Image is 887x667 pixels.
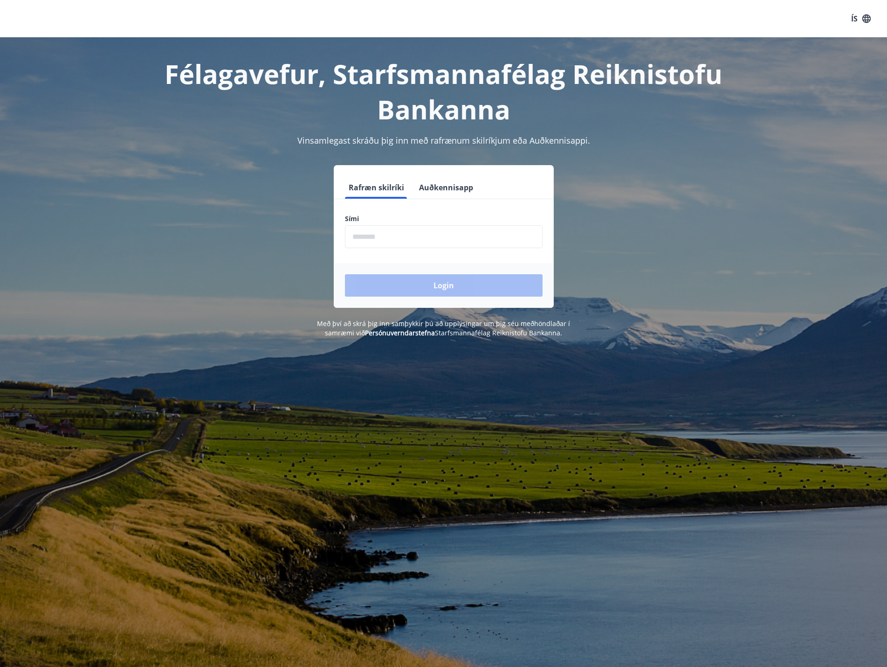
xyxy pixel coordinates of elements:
a: Persónuverndarstefna [365,328,435,337]
span: Með því að skrá þig inn samþykkir þú að upplýsingar um þig séu meðhöndlaðar í samræmi við Starfsm... [317,319,570,337]
button: Rafræn skilríki [345,176,408,199]
span: Vinsamlegast skráðu þig inn með rafrænum skilríkjum eða Auðkennisappi. [297,135,590,146]
h1: Félagavefur, Starfsmannafélag Reiknistofu Bankanna [119,56,768,127]
label: Sími [345,214,543,223]
button: ÍS [846,10,876,27]
button: Auðkennisapp [415,176,477,199]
